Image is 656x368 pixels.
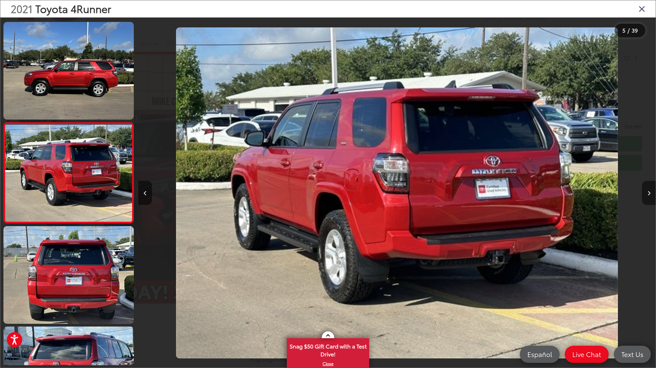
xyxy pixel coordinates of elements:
[622,26,625,34] span: 5
[642,181,656,205] button: Next image
[632,26,638,34] span: 39
[35,1,111,16] span: Toyota 4Runner
[11,1,33,16] span: 2021
[2,225,135,325] img: 2021 Toyota 4Runner SR5 Premium
[639,4,645,13] i: Close gallery
[176,27,618,359] img: 2021 Toyota 4Runner SR5 Premium
[614,346,651,363] a: Text Us
[520,346,560,363] a: Español
[565,346,609,363] a: Live Chat
[569,350,605,358] span: Live Chat
[4,124,133,221] img: 2021 Toyota 4Runner SR5 Premium
[618,350,647,358] span: Text Us
[2,21,135,121] img: 2021 Toyota 4Runner SR5 Premium
[524,350,555,358] span: Español
[138,27,656,359] div: 2021 Toyota 4Runner SR5 Premium 4
[138,181,152,205] button: Previous image
[288,339,368,360] span: Snag $50 Gift Card with a Test Drive!
[627,28,630,33] span: /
